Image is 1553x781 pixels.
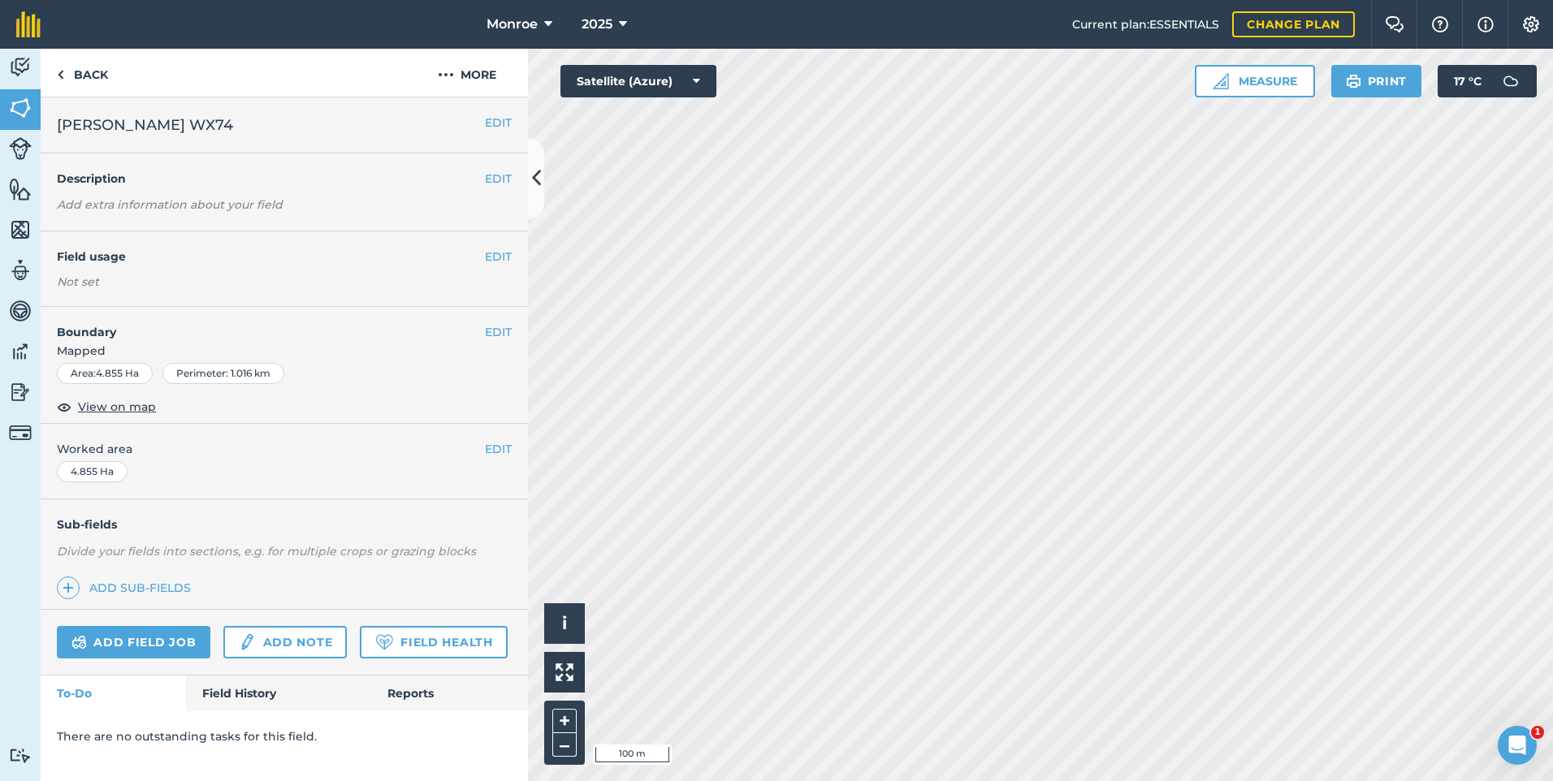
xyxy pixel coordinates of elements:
[1072,15,1219,33] span: Current plan : ESSENTIALS
[9,96,32,120] img: svg+xml;base64,PHN2ZyB4bWxucz0iaHR0cDovL3d3dy53My5vcmcvMjAwMC9zdmciIHdpZHRoPSI1NiIgaGVpZ2h0PSI2MC...
[1430,16,1450,32] img: A question mark icon
[552,733,577,757] button: –
[9,218,32,242] img: svg+xml;base64,PHN2ZyB4bWxucz0iaHR0cDovL3d3dy53My5vcmcvMjAwMC9zdmciIHdpZHRoPSI1NiIgaGVpZ2h0PSI2MC...
[485,323,512,341] button: EDIT
[1385,16,1404,32] img: Two speech bubbles overlapping with the left bubble in the forefront
[238,632,256,652] img: svg+xml;base64,PD94bWwgdmVyc2lvbj0iMS4wIiBlbmNvZGluZz0idXRmLTgiPz4KPCEtLSBHZW5lcmF0b3I6IEFkb2JlIE...
[1331,65,1422,97] button: Print
[485,170,512,188] button: EDIT
[556,663,573,681] img: Four arrows, one pointing top left, one top right, one bottom right and the last bottom left
[485,248,512,265] button: EDIT
[1531,726,1544,739] span: 1
[9,137,32,160] img: svg+xml;base64,PD94bWwgdmVyc2lvbj0iMS4wIiBlbmNvZGluZz0idXRmLTgiPz4KPCEtLSBHZW5lcmF0b3I6IEFkb2JlIE...
[1477,15,1494,34] img: svg+xml;base64,PHN2ZyB4bWxucz0iaHR0cDovL3d3dy53My5vcmcvMjAwMC9zdmciIHdpZHRoPSIxNyIgaGVpZ2h0PSIxNy...
[438,65,454,84] img: svg+xml;base64,PHN2ZyB4bWxucz0iaHR0cDovL3d3dy53My5vcmcvMjAwMC9zdmciIHdpZHRoPSIyMCIgaGVpZ2h0PSIyNC...
[41,307,485,341] h4: Boundary
[57,274,512,290] div: Not set
[41,675,186,711] a: To-Do
[487,15,538,34] span: Monroe
[1232,11,1355,37] a: Change plan
[9,421,32,444] img: svg+xml;base64,PD94bWwgdmVyc2lvbj0iMS4wIiBlbmNvZGluZz0idXRmLTgiPz4KPCEtLSBHZW5lcmF0b3I6IEFkb2JlIE...
[41,342,528,360] span: Mapped
[57,440,512,458] span: Worked area
[16,11,41,37] img: fieldmargin Logo
[1438,65,1537,97] button: 17 °C
[544,603,585,644] button: i
[78,398,156,416] span: View on map
[9,258,32,283] img: svg+xml;base64,PD94bWwgdmVyc2lvbj0iMS4wIiBlbmNvZGluZz0idXRmLTgiPz4KPCEtLSBHZW5lcmF0b3I6IEFkb2JlIE...
[9,748,32,763] img: svg+xml;base64,PD94bWwgdmVyc2lvbj0iMS4wIiBlbmNvZGluZz0idXRmLTgiPz4KPCEtLSBHZW5lcmF0b3I6IEFkb2JlIE...
[9,380,32,404] img: svg+xml;base64,PD94bWwgdmVyc2lvbj0iMS4wIiBlbmNvZGluZz0idXRmLTgiPz4KPCEtLSBHZW5lcmF0b3I6IEFkb2JlIE...
[71,632,87,652] img: svg+xml;base64,PD94bWwgdmVyc2lvbj0iMS4wIiBlbmNvZGluZz0idXRmLTgiPz4KPCEtLSBHZW5lcmF0b3I6IEFkb2JlIE...
[9,177,32,201] img: svg+xml;base64,PHN2ZyB4bWxucz0iaHR0cDovL3d3dy53My5vcmcvMjAwMC9zdmciIHdpZHRoPSI1NiIgaGVpZ2h0PSI2MC...
[1454,65,1482,97] span: 17 ° C
[41,516,528,533] h4: Sub-fields
[57,170,512,188] h4: Description
[1521,16,1541,32] img: A cog icon
[406,49,528,97] button: More
[371,675,528,711] a: Reports
[1213,73,1229,89] img: Ruler icon
[57,397,156,416] button: View on map
[562,613,567,633] span: i
[485,114,512,132] button: EDIT
[552,709,577,733] button: +
[57,461,128,482] div: 4.855 Ha
[186,675,370,711] a: Field History
[1498,726,1537,765] iframe: Intercom live chat
[57,544,476,559] em: Divide your fields into sections, e.g. for multiple crops or grazing blocks
[9,339,32,364] img: svg+xml;base64,PD94bWwgdmVyc2lvbj0iMS4wIiBlbmNvZGluZz0idXRmLTgiPz4KPCEtLSBHZW5lcmF0b3I6IEFkb2JlIE...
[485,440,512,458] button: EDIT
[1195,65,1315,97] button: Measure
[57,248,485,265] h4: Field usage
[57,576,197,599] a: Add sub-fields
[1495,65,1527,97] img: svg+xml;base64,PD94bWwgdmVyc2lvbj0iMS4wIiBlbmNvZGluZz0idXRmLTgiPz4KPCEtLSBHZW5lcmF0b3I6IEFkb2JlIE...
[57,65,64,84] img: svg+xml;base64,PHN2ZyB4bWxucz0iaHR0cDovL3d3dy53My5vcmcvMjAwMC9zdmciIHdpZHRoPSI5IiBoZWlnaHQ9IjI0Ii...
[63,578,74,598] img: svg+xml;base64,PHN2ZyB4bWxucz0iaHR0cDovL3d3dy53My5vcmcvMjAwMC9zdmciIHdpZHRoPSIxNCIgaGVpZ2h0PSIyNC...
[560,65,716,97] button: Satellite (Azure)
[57,197,283,212] em: Add extra information about your field
[9,299,32,323] img: svg+xml;base64,PD94bWwgdmVyc2lvbj0iMS4wIiBlbmNvZGluZz0idXRmLTgiPz4KPCEtLSBHZW5lcmF0b3I6IEFkb2JlIE...
[57,727,512,745] p: There are no outstanding tasks for this field.
[41,49,124,97] a: Back
[57,626,210,658] a: Add field job
[57,363,153,384] div: Area : 4.855 Ha
[9,55,32,80] img: svg+xml;base64,PD94bWwgdmVyc2lvbj0iMS4wIiBlbmNvZGluZz0idXRmLTgiPz4KPCEtLSBHZW5lcmF0b3I6IEFkb2JlIE...
[360,626,507,658] a: Field Health
[582,15,612,34] span: 2025
[57,397,71,416] img: svg+xml;base64,PHN2ZyB4bWxucz0iaHR0cDovL3d3dy53My5vcmcvMjAwMC9zdmciIHdpZHRoPSIxOCIgaGVpZ2h0PSIyNC...
[57,114,233,136] span: [PERSON_NAME] WX74
[223,626,347,658] a: Add note
[162,363,284,384] div: Perimeter : 1.016 km
[1346,71,1361,91] img: svg+xml;base64,PHN2ZyB4bWxucz0iaHR0cDovL3d3dy53My5vcmcvMjAwMC9zdmciIHdpZHRoPSIxOSIgaGVpZ2h0PSIyNC...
